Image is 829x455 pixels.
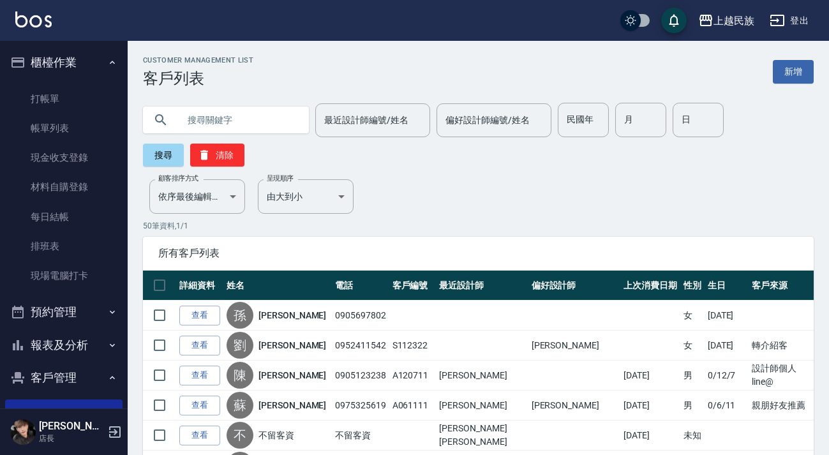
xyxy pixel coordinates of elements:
h3: 客戶列表 [143,70,253,87]
td: [DATE] [620,421,680,451]
a: 查看 [179,306,220,325]
a: [PERSON_NAME] [258,399,326,412]
p: 店長 [39,433,104,444]
button: 清除 [190,144,244,167]
td: A061111 [389,391,437,421]
td: 0905123238 [332,361,389,391]
a: 現金收支登錄 [5,143,123,172]
button: 上越民族 [693,8,759,34]
button: 客戶管理 [5,361,123,394]
div: 孫 [227,302,253,329]
div: 不 [227,422,253,449]
td: 0905697802 [332,301,389,331]
img: Person [10,419,36,445]
th: 最近設計師 [436,271,528,301]
div: 由大到小 [258,179,354,214]
a: 排班表 [5,232,123,261]
td: S112322 [389,331,437,361]
th: 詳細資料 [176,271,223,301]
label: 呈現順序 [267,174,294,183]
a: 查看 [179,366,220,385]
a: 客戶列表 [5,399,123,429]
div: 劉 [227,332,253,359]
td: 不留客資 [332,421,389,451]
div: 上越民族 [713,13,754,29]
td: 男 [680,361,705,391]
th: 上次消費日期 [620,271,680,301]
button: 報表及分析 [5,329,123,362]
td: 設計師個人line@ [749,361,814,391]
td: 女 [680,301,705,331]
a: 新增 [773,60,814,84]
td: 0/6/11 [705,391,749,421]
h2: Customer Management List [143,56,253,64]
td: A120711 [389,361,437,391]
td: [PERSON_NAME] [528,331,620,361]
a: [PERSON_NAME] [258,369,326,382]
th: 生日 [705,271,749,301]
span: 所有客戶列表 [158,247,798,260]
td: [PERSON_NAME] [436,391,528,421]
p: 50 筆資料, 1 / 1 [143,220,814,232]
a: 現場電腦打卡 [5,261,123,290]
td: [PERSON_NAME] [436,361,528,391]
td: [DATE] [620,391,680,421]
a: 查看 [179,396,220,415]
h5: [PERSON_NAME] [39,420,104,433]
td: [DATE] [705,301,749,331]
a: [PERSON_NAME] [258,339,326,352]
button: 櫃檯作業 [5,46,123,79]
td: 0/12/7 [705,361,749,391]
a: 不留客資 [258,429,294,442]
a: 帳單列表 [5,114,123,143]
td: 未知 [680,421,705,451]
button: 預約管理 [5,295,123,329]
a: 材料自購登錄 [5,172,123,202]
a: 查看 [179,426,220,445]
a: [PERSON_NAME] [258,309,326,322]
td: [DATE] [705,331,749,361]
th: 電話 [332,271,389,301]
th: 偏好設計師 [528,271,620,301]
td: 親朋好友推薦 [749,391,814,421]
div: 依序最後編輯時間 [149,179,245,214]
th: 性別 [680,271,705,301]
td: [PERSON_NAME][PERSON_NAME] [436,421,528,451]
td: 女 [680,331,705,361]
button: 登出 [765,9,814,33]
a: 查看 [179,336,220,355]
td: 0975325619 [332,391,389,421]
td: [DATE] [620,361,680,391]
input: 搜尋關鍵字 [179,103,299,137]
th: 客戶來源 [749,271,814,301]
div: 陳 [227,362,253,389]
td: 0952411542 [332,331,389,361]
th: 姓名 [223,271,332,301]
label: 顧客排序方式 [158,174,198,183]
td: 轉介紹客 [749,331,814,361]
img: Logo [15,11,52,27]
a: 每日結帳 [5,202,123,232]
td: [PERSON_NAME] [528,391,620,421]
div: 蘇 [227,392,253,419]
button: 搜尋 [143,144,184,167]
td: 男 [680,391,705,421]
button: save [661,8,687,33]
th: 客戶編號 [389,271,437,301]
a: 打帳單 [5,84,123,114]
